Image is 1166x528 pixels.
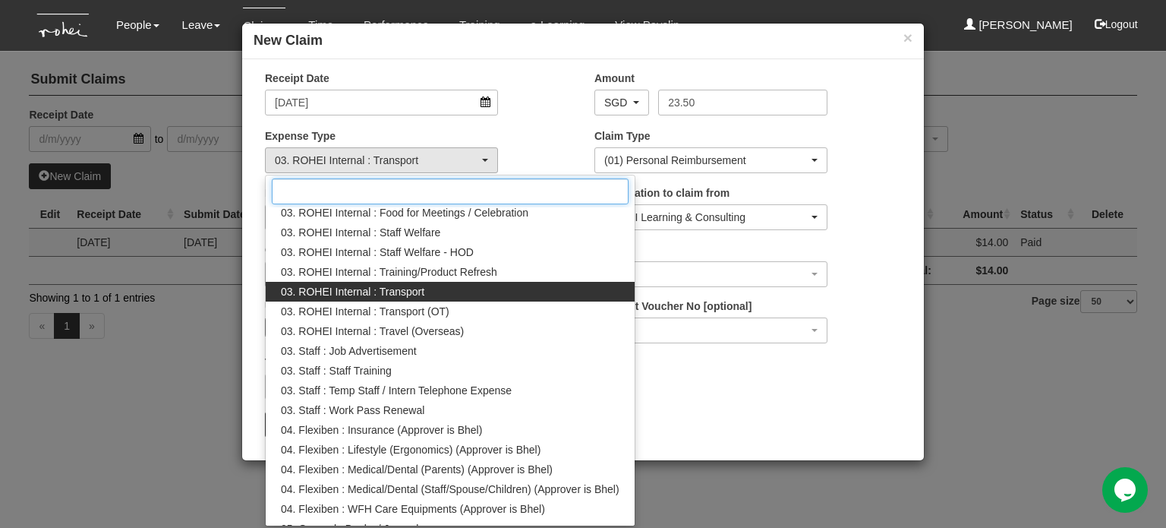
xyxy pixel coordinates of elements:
[265,128,336,144] label: Expense Type
[604,210,808,225] div: ROHEI Learning & Consulting
[594,147,827,173] button: (01) Personal Reimbursement
[903,30,912,46] button: ×
[281,482,619,497] span: 04. Flexiben : Medical/Dental (Staff/Spouse/Children) (Approver is Bhel)
[1102,467,1151,513] iframe: chat widget
[594,128,651,144] label: Claim Type
[281,284,424,299] span: 03. ROHEI Internal : Transport
[281,422,482,438] span: 04. Flexiben : Insurance (Approver is Bhel)
[281,225,440,240] span: 03. ROHEI Internal : Staff Welfare
[594,204,827,230] button: ROHEI Learning & Consulting
[281,205,528,220] span: 03. ROHEI Internal : Food for Meetings / Celebration
[281,304,449,319] span: 03. ROHEI Internal : Transport (OT)
[594,71,635,86] label: Amount
[265,71,329,86] label: Receipt Date
[272,179,629,204] input: Search
[281,324,464,339] span: 03. ROHEI Internal : Travel (Overseas)
[604,153,808,168] div: (01) Personal Reimbursement
[281,245,474,260] span: 03. ROHEI Internal : Staff Welfare - HOD
[281,462,553,477] span: 04. Flexiben : Medical/Dental (Parents) (Approver is Bhel)
[594,299,752,314] label: Payment Voucher No [optional]
[281,383,512,398] span: 03. Staff : Temp Staff / Intern Telephone Expense
[281,442,540,457] span: 04. Flexiben : Lifestyle (Ergonomics) (Approver is Bhel)
[604,95,630,110] div: SGD
[281,264,497,280] span: 03. ROHEI Internal : Training/Product Refresh
[281,501,545,517] span: 04. Flexiben : WFH Care Equipments (Approver is Bhel)
[594,90,649,115] button: SGD
[265,90,498,115] input: d/m/yyyy
[254,33,323,48] b: New Claim
[281,343,417,359] span: 03. Staff : Job Advertisement
[275,153,479,168] div: 03. ROHEI Internal : Transport
[281,363,392,378] span: 03. Staff : Staff Training
[265,147,498,173] button: 03. ROHEI Internal : Transport
[281,403,424,418] span: 03. Staff : Work Pass Renewal
[594,185,730,201] label: Organisation to claim from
